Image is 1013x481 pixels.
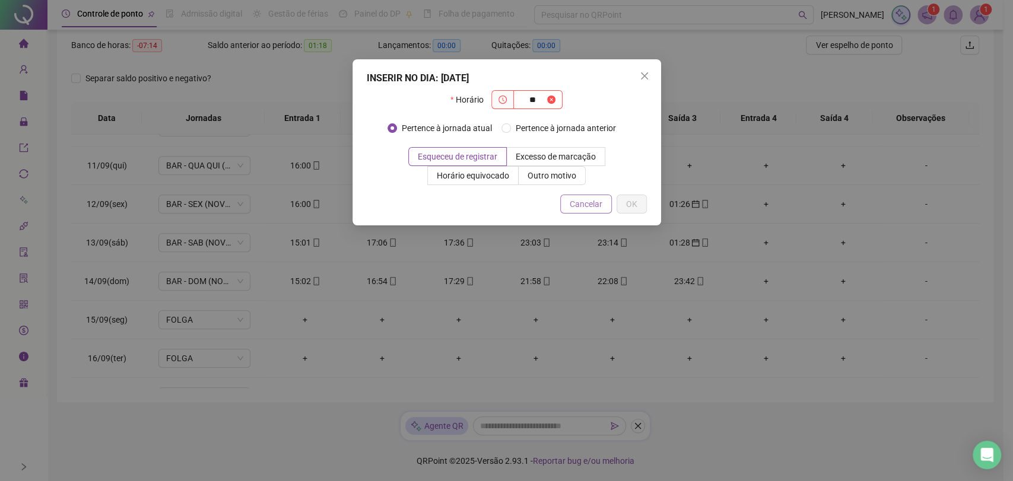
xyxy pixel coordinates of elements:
[617,195,647,214] button: OK
[437,171,509,180] span: Horário equivocado
[498,95,507,104] span: clock-circle
[450,90,491,109] label: Horário
[640,71,649,81] span: close
[516,152,596,161] span: Excesso de marcação
[528,171,576,180] span: Outro motivo
[511,122,621,135] span: Pertence à jornada anterior
[973,441,1001,469] div: Open Intercom Messenger
[397,122,497,135] span: Pertence à jornada atual
[570,198,602,211] span: Cancelar
[635,66,654,85] button: Close
[367,71,647,85] div: INSERIR NO DIA : [DATE]
[560,195,612,214] button: Cancelar
[418,152,497,161] span: Esqueceu de registrar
